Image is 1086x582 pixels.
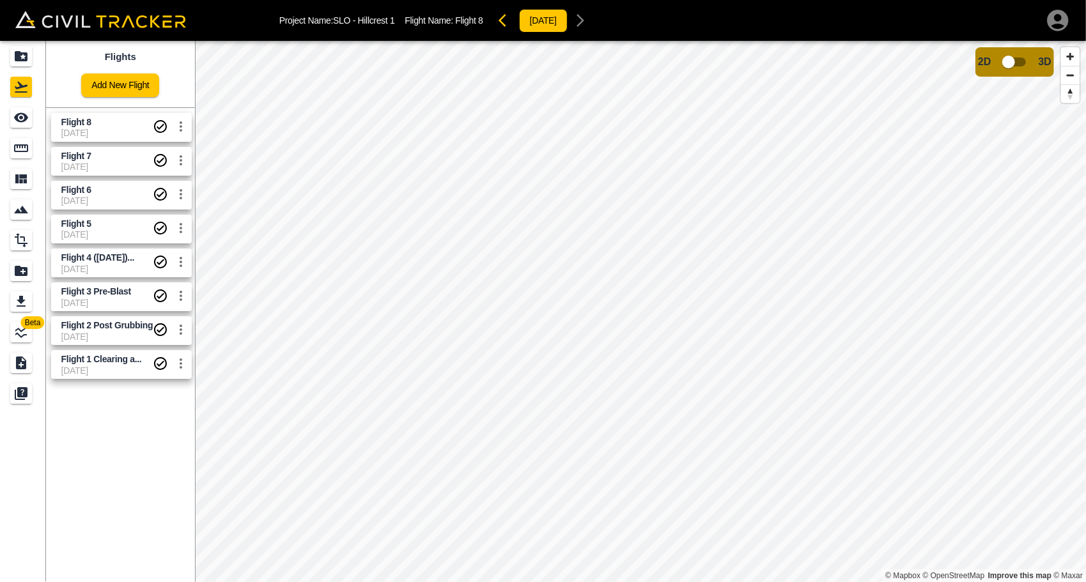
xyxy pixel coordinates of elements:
a: OpenStreetMap [923,571,985,580]
button: [DATE] [519,9,568,33]
button: Zoom in [1061,47,1080,66]
button: Reset bearing to north [1061,84,1080,103]
span: 2D [978,56,991,68]
a: Mapbox [885,571,920,580]
button: Zoom out [1061,66,1080,84]
img: Civil Tracker [15,11,186,29]
canvas: Map [195,41,1086,582]
span: Flight 8 [455,15,483,26]
a: Maxar [1053,571,1083,580]
span: 3D [1039,56,1051,68]
p: Project Name: SLO - Hillcrest 1 [279,15,395,26]
a: Map feedback [988,571,1051,580]
p: Flight Name: [405,15,483,26]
